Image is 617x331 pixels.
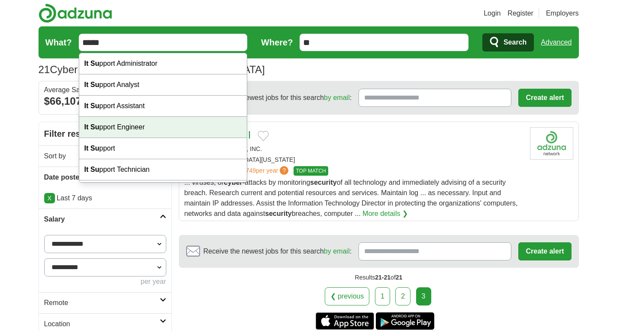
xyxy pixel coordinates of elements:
[482,33,534,51] button: Search
[79,117,247,138] div: pport Engineer
[362,209,408,219] a: More details ❯
[179,268,579,287] div: Results of
[541,34,572,51] a: Advanced
[39,167,171,188] a: Date posted
[84,102,100,109] strong: It Su
[484,8,501,19] a: Login
[84,60,100,67] strong: It Su
[84,166,100,173] strong: It Su
[324,94,350,101] a: by email
[39,3,112,23] img: Adzuna logo
[44,214,160,225] h2: Salary
[258,131,269,141] button: Add to favorite jobs
[184,145,523,154] div: CREATIVE CARE, INC.
[325,287,370,305] a: ❮ previous
[375,274,391,281] span: 21-21
[324,247,350,255] a: by email
[376,312,434,330] a: Get the Android app
[184,179,518,217] span: ... viruses, or -attacks by monitoring of all technology and immediately advising of a security b...
[79,138,247,159] div: pport
[44,172,160,183] h2: Date posted
[79,159,247,180] div: pport Technician
[44,93,166,109] div: $66,107
[79,180,247,202] div: pport Specialist
[84,81,100,88] strong: It Su
[84,145,100,152] strong: It Su
[44,276,166,287] div: per year
[504,34,527,51] span: Search
[44,193,166,203] p: Last 7 days
[39,64,265,75] h1: Cyber Security Jobs in [GEOGRAPHIC_DATA]
[184,155,523,164] div: [GEOGRAPHIC_DATA][US_STATE]
[84,123,100,131] strong: It Su
[44,193,55,203] a: X
[507,8,533,19] a: Register
[416,287,431,305] div: 3
[261,36,293,49] label: Where?
[316,312,374,330] a: Get the iPhone app
[518,242,571,260] button: Create alert
[265,210,291,217] strong: security
[44,319,160,329] h2: Location
[45,36,72,49] label: What?
[294,166,328,176] span: TOP MATCH
[39,122,171,145] h2: Filter results
[79,53,247,74] div: pport Administrator
[280,166,288,175] span: ?
[44,87,166,93] div: Average Salary
[530,127,573,160] img: Company logo
[204,246,352,257] span: Receive the newest jobs for this search :
[44,151,160,161] h2: Sort by
[79,74,247,96] div: pport Analyst
[396,274,403,281] span: 21
[546,8,579,19] a: Employers
[375,287,390,305] a: 1
[204,93,352,103] span: Receive the newest jobs for this search :
[39,209,171,230] a: Salary
[518,89,571,107] button: Create alert
[79,96,247,117] div: pport Assistant
[44,298,160,308] h2: Remote
[39,62,50,77] span: 21
[310,179,336,186] strong: security
[39,145,171,167] a: Sort by
[395,287,410,305] a: 2
[39,292,171,313] a: Remote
